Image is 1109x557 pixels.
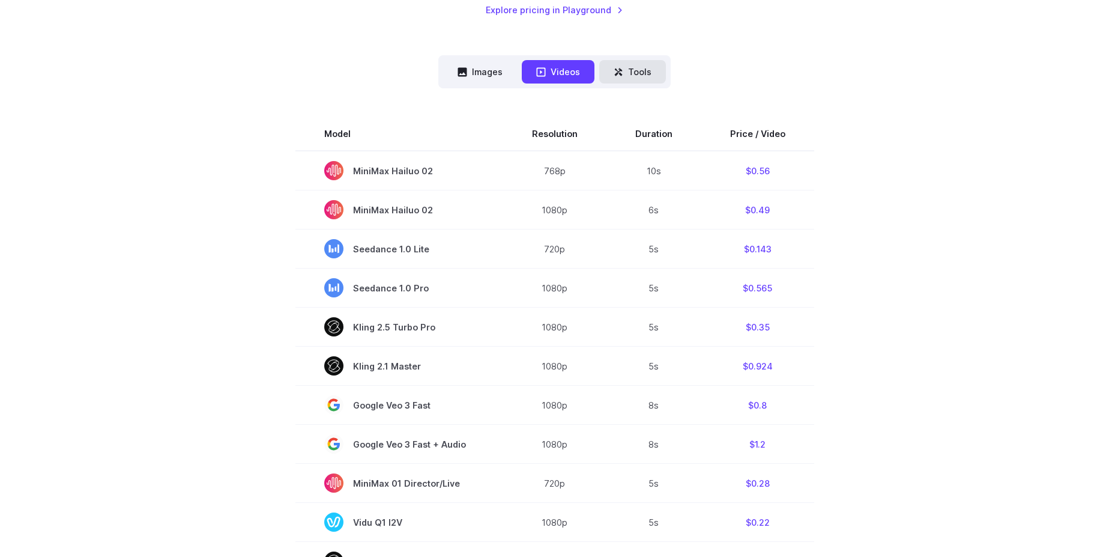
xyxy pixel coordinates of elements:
td: 768p [503,151,606,190]
span: Vidu Q1 I2V [324,513,474,532]
td: $0.924 [701,347,814,386]
td: 10s [606,151,701,190]
span: Seedance 1.0 Pro [324,278,474,297]
td: $1.2 [701,425,814,464]
span: Kling 2.5 Turbo Pro [324,317,474,336]
span: Google Veo 3 Fast + Audio [324,434,474,454]
th: Model [295,117,503,151]
td: 8s [606,386,701,425]
a: Explore pricing in Playground [486,3,623,17]
button: Tools [599,60,666,84]
span: Kling 2.1 Master [324,356,474,376]
td: $0.565 [701,269,814,308]
td: 5s [606,269,701,308]
td: 5s [606,464,701,503]
span: Seedance 1.0 Lite [324,239,474,258]
td: 6s [606,190,701,230]
td: 5s [606,347,701,386]
span: MiniMax 01 Director/Live [324,473,474,493]
td: $0.143 [701,230,814,269]
td: 1080p [503,269,606,308]
td: 1080p [503,347,606,386]
td: 1080p [503,308,606,347]
td: $0.56 [701,151,814,190]
td: $0.49 [701,190,814,230]
td: 1080p [503,503,606,542]
span: MiniMax Hailuo 02 [324,161,474,180]
span: Google Veo 3 Fast [324,395,474,415]
th: Price / Video [701,117,814,151]
td: $0.35 [701,308,814,347]
td: 5s [606,308,701,347]
th: Duration [606,117,701,151]
td: $0.22 [701,503,814,542]
td: 5s [606,230,701,269]
td: 1080p [503,190,606,230]
td: 5s [606,503,701,542]
td: 8s [606,425,701,464]
td: 720p [503,464,606,503]
td: 720p [503,230,606,269]
td: 1080p [503,386,606,425]
button: Images [443,60,517,84]
td: 1080p [503,425,606,464]
span: MiniMax Hailuo 02 [324,200,474,219]
td: $0.8 [701,386,814,425]
td: $0.28 [701,464,814,503]
button: Videos [522,60,594,84]
th: Resolution [503,117,606,151]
